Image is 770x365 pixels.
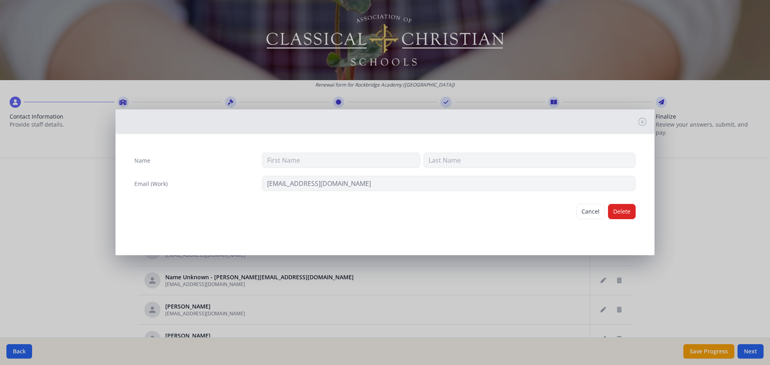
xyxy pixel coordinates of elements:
label: Email (Work) [134,180,168,188]
label: Name [134,157,150,165]
input: Last Name [423,153,636,168]
button: Delete [608,204,636,219]
input: contact@site.com [262,176,636,191]
input: First Name [262,153,420,168]
button: Cancel [576,204,605,219]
